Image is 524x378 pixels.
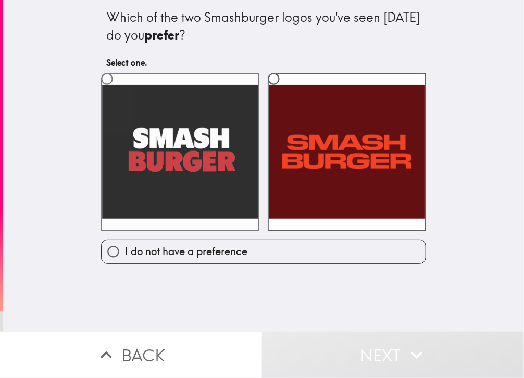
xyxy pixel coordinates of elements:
h6: Select one. [107,57,420,68]
span: I do not have a preference [125,244,247,259]
button: I do not have a preference [102,240,426,263]
button: Next [262,332,524,378]
b: prefer [145,27,180,43]
div: Which of the two Smashburger logos you've seen [DATE] do you ? [107,9,420,44]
